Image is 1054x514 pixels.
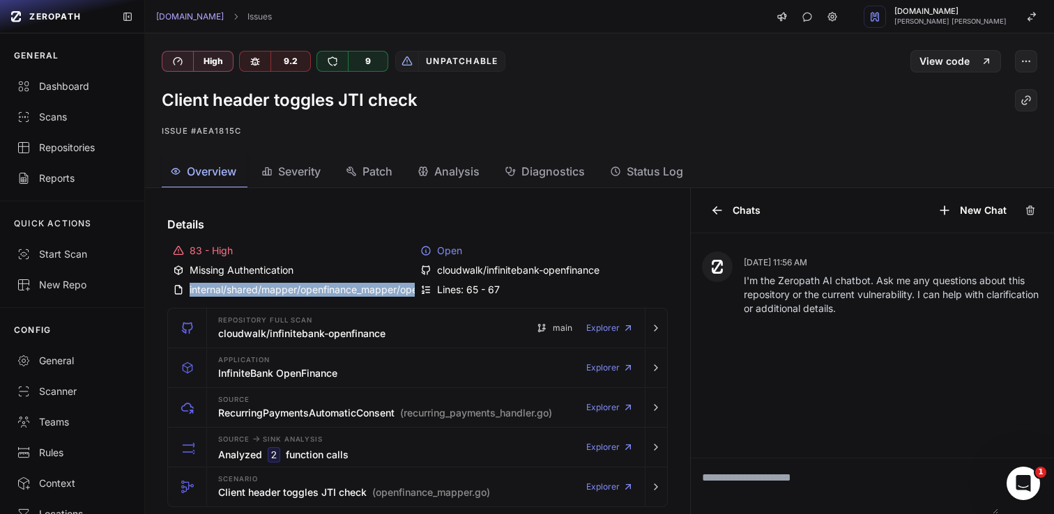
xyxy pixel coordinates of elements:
span: Repository Full scan [218,317,312,324]
p: I'm the Zeropath AI chatbot. Ask me any questions about this repository or the current vulnerabil... [744,274,1043,316]
div: Scanner [17,384,128,398]
p: [DATE] 11:56 AM [744,257,1043,268]
a: Explorer [586,354,634,382]
div: 83 - High [173,244,415,258]
h3: RecurringPaymentsAutomaticConsent [218,406,552,420]
span: Overview [187,163,236,180]
span: 1 [1035,467,1046,478]
a: Explorer [586,394,634,421]
div: 9 [348,52,388,71]
div: Teams [17,415,128,429]
button: Repository Full scan cloudwalk/infinitebank-openfinance main Explorer [168,309,667,348]
div: Open [420,244,662,258]
code: 2 [268,447,280,462]
a: Explorer [586,433,634,461]
div: High [193,52,233,71]
span: Source Sink Analysis [218,433,323,444]
div: Unpatchable [418,52,505,71]
div: internal/shared/mapper/openfinance_mapper/openfinance_mapper.go [173,283,415,297]
span: Diagnostics [521,163,585,180]
button: Chats [702,199,769,221]
div: Rules [17,446,128,460]
span: Application [218,357,270,364]
span: (openfinance_mapper.go) [372,485,490,499]
button: Scenario Client header toggles JTI check (openfinance_mapper.go) Explorer [168,467,667,506]
h3: InfiniteBank OpenFinance [218,366,337,380]
a: Explorer [586,473,634,501]
span: Source [218,396,250,403]
p: GENERAL [14,50,59,61]
a: Explorer [586,314,634,342]
h1: Client header toggles JTI check [162,89,418,111]
a: [DOMAIN_NAME] [156,11,224,22]
div: Context [17,476,128,490]
h3: cloudwalk/infinitebank-openfinance [218,327,385,341]
a: View code [910,50,1001,72]
span: Severity [278,163,321,180]
span: main [553,322,572,334]
span: Patch [362,163,392,180]
span: ZEROPATH [29,11,81,22]
div: Repositories [17,141,128,155]
nav: breadcrumb [156,11,272,22]
img: Zeropath AI [710,260,724,274]
div: Scans [17,110,128,124]
span: -> [252,433,260,444]
div: Start Scan [17,247,128,261]
div: Missing Authentication [173,263,415,277]
span: Analysis [434,163,480,180]
p: CONFIG [14,325,51,336]
button: Source -> Sink Analysis Analyzed 2 function calls Explorer [168,428,667,467]
p: Issue #aea1815c [162,123,1037,139]
h3: Analyzed function calls [218,447,349,462]
div: General [17,354,128,368]
svg: chevron right, [231,12,240,22]
iframe: Intercom live chat [1007,467,1040,500]
div: New Repo [17,278,128,292]
button: New Chat [929,199,1015,221]
span: [DOMAIN_NAME] [894,8,1007,15]
h3: Client header toggles JTI check [218,485,490,499]
h4: Details [167,216,668,233]
button: Application InfiniteBank OpenFinance Explorer [168,348,667,387]
div: Reports [17,171,128,185]
div: cloudwalk/infinitebank-openfinance [420,263,662,277]
span: [PERSON_NAME] [PERSON_NAME] [894,18,1007,25]
span: Scenario [218,476,258,483]
a: Issues [247,11,272,22]
p: QUICK ACTIONS [14,218,92,229]
button: Source RecurringPaymentsAutomaticConsent (recurring_payments_handler.go) Explorer [168,388,667,427]
div: Dashboard [17,79,128,93]
a: ZEROPATH [6,6,111,28]
span: (recurring_payments_handler.go) [400,406,552,420]
div: 9.2 [270,52,310,71]
span: Status Log [627,163,683,180]
div: Lines: 65 - 67 [420,283,662,297]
